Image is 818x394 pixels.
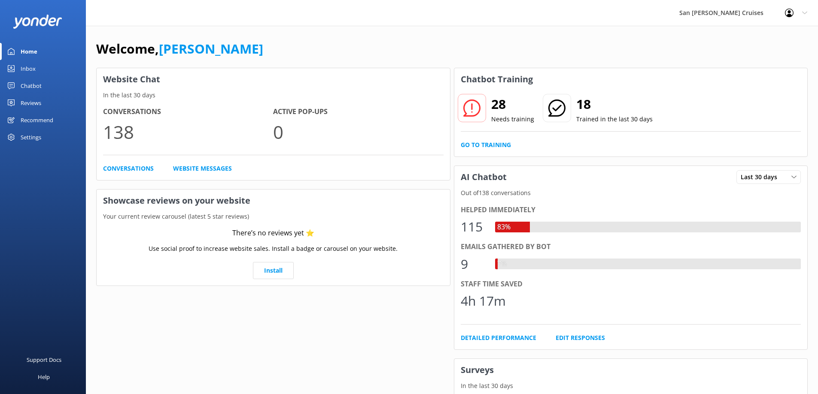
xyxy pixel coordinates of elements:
[454,381,808,391] p: In the last 30 days
[27,351,61,368] div: Support Docs
[232,228,314,239] div: There’s no reviews yet ⭐
[96,39,263,59] h1: Welcome,
[491,114,534,124] p: Needs training
[461,279,801,290] div: Staff time saved
[454,166,513,188] h3: AI Chatbot
[556,333,605,343] a: Edit Responses
[576,114,653,124] p: Trained in the last 30 days
[97,189,450,212] h3: Showcase reviews on your website
[454,359,808,381] h3: Surveys
[103,117,273,146] p: 138
[21,129,41,146] div: Settings
[103,106,273,117] h4: Conversations
[461,241,801,253] div: Emails gathered by bot
[149,244,398,253] p: Use social proof to increase website sales. Install a badge or carousel on your website.
[21,43,37,60] div: Home
[21,94,41,111] div: Reviews
[38,368,50,385] div: Help
[491,94,534,114] h2: 28
[461,217,487,237] div: 115
[173,164,232,173] a: Website Messages
[461,254,487,274] div: 9
[454,68,539,90] h3: Chatbot Training
[21,60,36,77] div: Inbox
[495,259,509,270] div: 7%
[461,205,801,216] div: Helped immediately
[253,262,294,279] a: Install
[97,68,450,90] h3: Website Chat
[461,140,511,150] a: Go to Training
[13,15,62,29] img: yonder-white-logo.png
[273,106,443,117] h4: Active Pop-ups
[273,117,443,146] p: 0
[21,111,53,129] div: Recommend
[495,222,513,233] div: 83%
[21,77,42,94] div: Chatbot
[103,164,154,173] a: Conversations
[159,40,263,57] a: [PERSON_NAME]
[461,333,536,343] a: Detailed Performance
[576,94,653,114] h2: 18
[97,212,450,221] p: Your current review carousel (latest 5 star reviews)
[461,291,506,311] div: 4h 17m
[741,172,782,182] span: Last 30 days
[97,90,450,100] p: In the last 30 days
[454,188,808,198] p: Out of 138 conversations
